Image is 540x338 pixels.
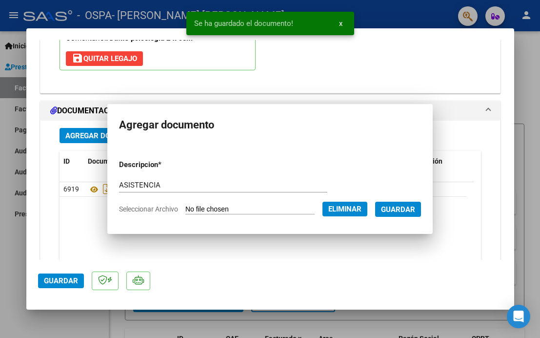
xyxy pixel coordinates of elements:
[507,305,530,328] div: Open Intercom Messenger
[88,157,123,165] span: Documento
[66,51,143,66] button: Quitar Legajo
[119,159,210,170] p: Descripcion
[119,116,421,134] h2: Agregar documento
[72,52,83,64] mat-icon: save
[375,202,421,217] button: Guardar
[40,121,500,320] div: DOCUMENTACIÓN RESPALDATORIA
[63,185,79,193] span: 6919
[63,157,70,165] span: ID
[106,34,193,42] strong: AAMIS psicologia 2 x sem
[60,151,84,172] datatable-header-cell: ID
[100,181,113,197] i: Descargar documento
[38,274,84,288] button: Guardar
[322,202,367,216] button: Eliminar
[60,128,151,143] button: Agregar Documento
[194,19,293,28] span: Se ha guardado el documento!
[44,276,78,285] span: Guardar
[119,205,178,213] span: Seleccionar Archivo
[66,34,193,42] span: Comentario:
[65,131,145,140] span: Agregar Documento
[40,101,500,121] mat-expansion-panel-header: DOCUMENTACIÓN RESPALDATORIA
[88,186,144,193] span: Asistencia
[418,151,466,172] datatable-header-cell: Acción
[50,105,192,117] h1: DOCUMENTACIÓN RESPALDATORIA
[328,205,361,213] span: Eliminar
[339,19,342,28] span: x
[84,151,305,172] datatable-header-cell: Documento
[381,205,415,214] span: Guardar
[72,54,137,63] span: Quitar Legajo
